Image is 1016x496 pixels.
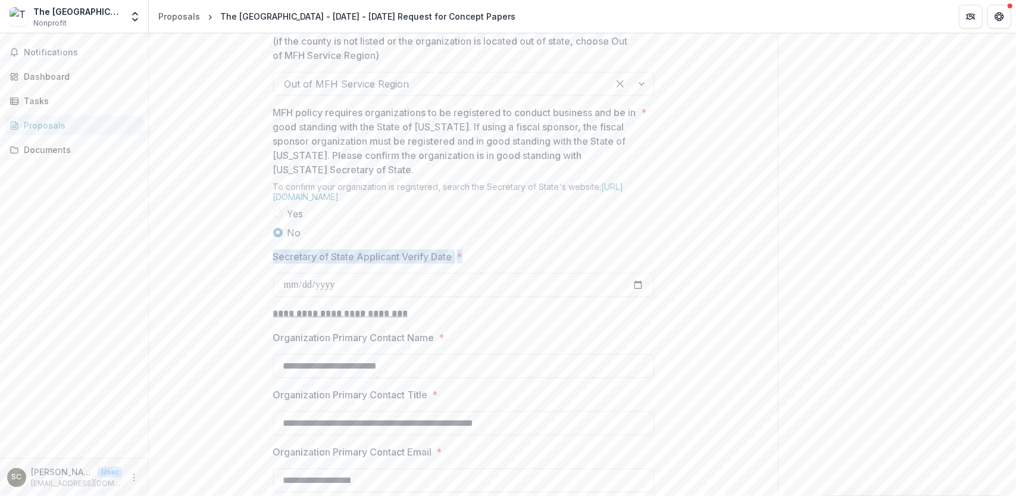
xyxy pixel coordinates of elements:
[31,478,122,489] p: [EMAIL_ADDRESS][DOMAIN_NAME]
[611,74,630,93] div: Clear selected options
[273,182,624,202] a: [URL][DOMAIN_NAME]
[98,467,122,478] p: User
[273,249,452,264] p: Secretary of State Applicant Verify Date
[220,10,515,23] div: The [GEOGRAPHIC_DATA] - [DATE] - [DATE] Request for Concept Papers
[273,182,654,207] div: To confirm your organization is registered, search the Secretary of State's website:
[127,470,141,485] button: More
[273,445,432,459] p: Organization Primary Contact Email
[5,67,143,86] a: Dashboard
[273,388,428,402] p: Organization Primary Contact Title
[33,5,122,18] div: The [GEOGRAPHIC_DATA]
[158,10,200,23] div: Proposals
[5,43,143,62] button: Notifications
[127,5,143,29] button: Open entity switcher
[24,95,134,107] div: Tasks
[33,18,67,29] span: Nonprofit
[273,330,434,345] p: Organization Primary Contact Name
[5,140,143,160] a: Documents
[287,207,304,221] span: Yes
[154,8,205,25] a: Proposals
[273,105,637,177] p: MFH policy requires organizations to be registered to conduct business and be in good standing wi...
[24,119,134,132] div: Proposals
[273,20,637,63] p: Organization Location - [US_STATE][GEOGRAPHIC_DATA] in MFH Service Area (if the county is not lis...
[5,91,143,111] a: Tasks
[287,226,301,240] span: No
[24,144,134,156] div: Documents
[154,8,520,25] nav: breadcrumb
[31,466,93,478] p: [PERSON_NAME]
[10,7,29,26] img: The University of Chicago
[24,70,134,83] div: Dashboard
[5,116,143,135] a: Proposals
[12,473,22,481] div: Scott Cook
[24,48,139,58] span: Notifications
[959,5,983,29] button: Partners
[987,5,1011,29] button: Get Help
